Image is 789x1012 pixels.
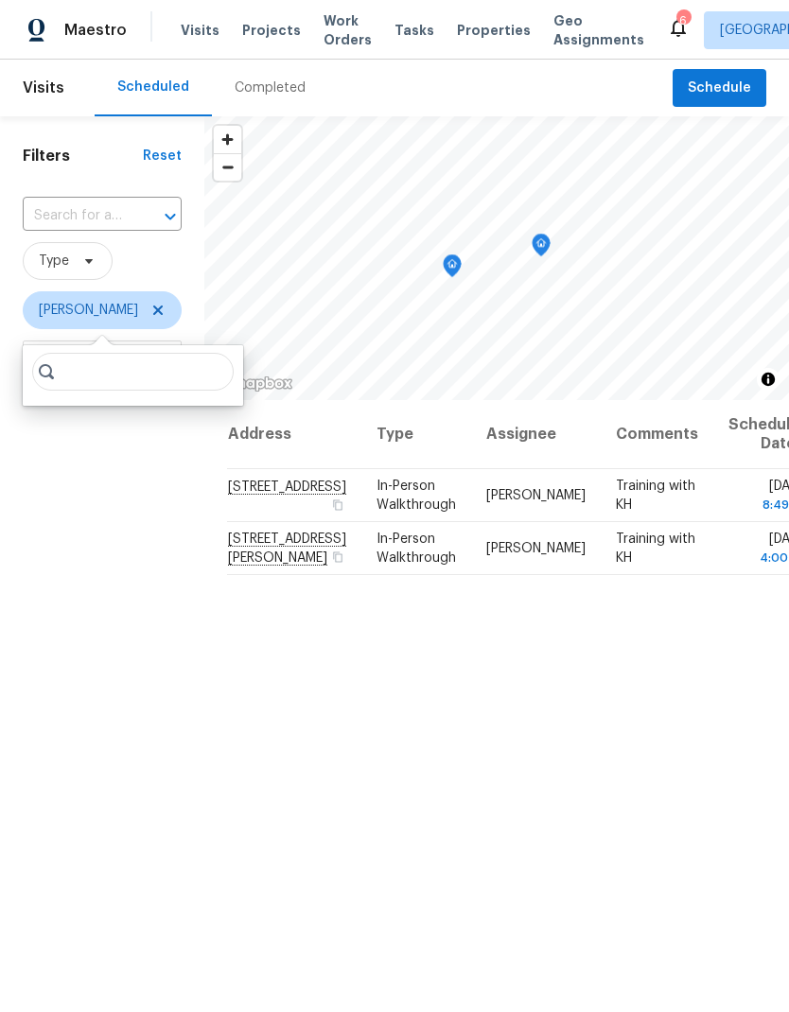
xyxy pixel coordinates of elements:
[601,400,713,469] th: Comments
[23,67,64,109] span: Visits
[157,203,184,230] button: Open
[688,77,751,100] span: Schedule
[210,373,293,394] a: Mapbox homepage
[616,480,695,512] span: Training with KH
[443,254,462,284] div: Map marker
[235,79,306,97] div: Completed
[214,154,241,181] span: Zoom out
[616,532,695,565] span: Training with KH
[214,153,241,181] button: Zoom out
[676,11,690,30] div: 6
[23,201,129,231] input: Search for an address...
[673,69,766,108] button: Schedule
[486,542,586,555] span: [PERSON_NAME]
[329,549,346,566] button: Copy Address
[757,368,780,391] button: Toggle attribution
[394,24,434,37] span: Tasks
[486,489,586,502] span: [PERSON_NAME]
[227,400,361,469] th: Address
[471,400,601,469] th: Assignee
[64,21,127,40] span: Maestro
[329,497,346,514] button: Copy Address
[763,369,774,390] span: Toggle attribution
[39,252,69,270] span: Type
[23,147,143,166] h1: Filters
[117,78,189,96] div: Scheduled
[324,11,372,49] span: Work Orders
[143,147,182,166] div: Reset
[457,21,531,40] span: Properties
[214,126,241,153] button: Zoom in
[377,480,456,512] span: In-Person Walkthrough
[361,400,471,469] th: Type
[532,234,551,263] div: Map marker
[181,21,219,40] span: Visits
[377,532,456,565] span: In-Person Walkthrough
[204,116,789,400] canvas: Map
[242,21,301,40] span: Projects
[553,11,644,49] span: Geo Assignments
[39,301,138,320] span: [PERSON_NAME]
